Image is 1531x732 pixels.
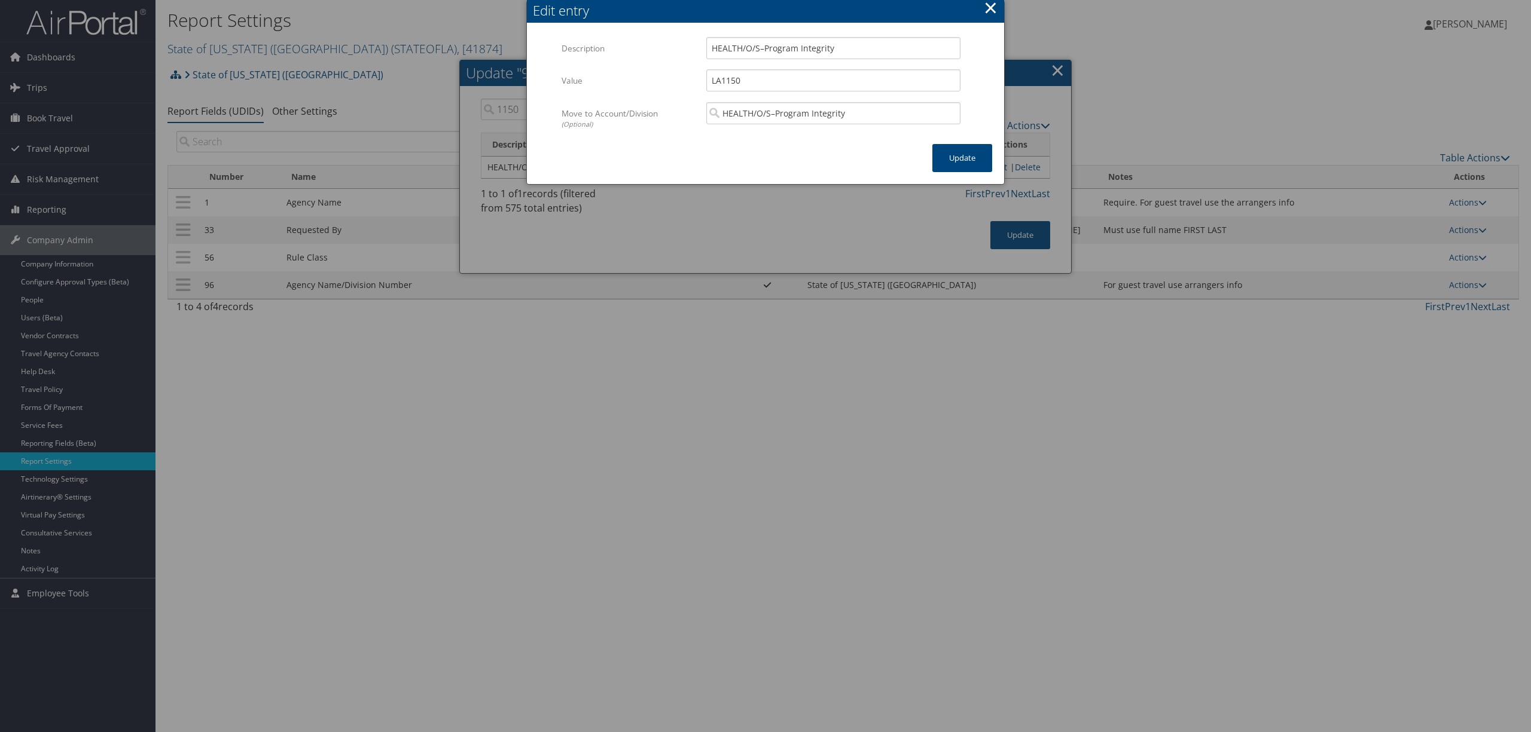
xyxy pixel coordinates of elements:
div: (Optional) [562,120,697,130]
label: Value [562,69,697,92]
div: Edit entry [533,1,1004,20]
button: Update [932,144,992,172]
label: Move to Account/Division [562,102,697,135]
label: Description [562,37,697,60]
